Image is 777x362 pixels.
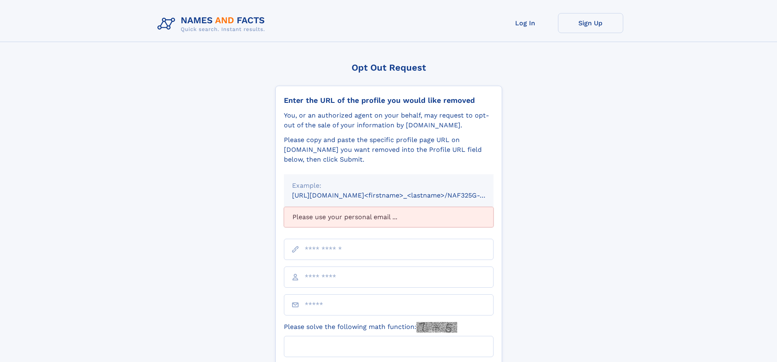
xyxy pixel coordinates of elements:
label: Please solve the following math function: [284,322,457,333]
div: You, or an authorized agent on your behalf, may request to opt-out of the sale of your informatio... [284,111,494,130]
a: Sign Up [558,13,623,33]
div: Opt Out Request [275,62,502,73]
div: Enter the URL of the profile you would like removed [284,96,494,105]
small: [URL][DOMAIN_NAME]<firstname>_<lastname>/NAF325G-xxxxxxxx [292,191,509,199]
div: Please copy and paste the specific profile page URL on [DOMAIN_NAME] you want removed into the Pr... [284,135,494,164]
a: Log In [493,13,558,33]
div: Example: [292,181,485,191]
img: Logo Names and Facts [154,13,272,35]
div: Please use your personal email ... [284,207,494,227]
